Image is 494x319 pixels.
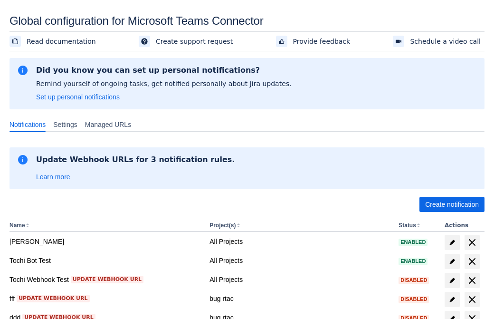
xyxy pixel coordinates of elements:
h2: Did you know you can set up personal notifications? [36,66,292,75]
div: [PERSON_NAME] [9,237,202,246]
span: support [141,38,148,45]
span: edit [448,258,456,265]
span: Create notification [425,197,479,212]
div: All Projects [209,237,391,246]
span: Disabled [399,297,429,302]
span: Schedule a video call [410,37,481,46]
span: information [17,65,28,76]
div: Global configuration for Microsoft Teams Connector [9,14,484,28]
span: edit [448,239,456,246]
span: Enabled [399,259,427,264]
span: Notifications [9,120,46,129]
span: delete [466,294,478,305]
button: Create notification [419,197,484,212]
span: feedback [278,38,285,45]
span: delete [466,237,478,248]
a: Read documentation [9,36,100,47]
button: Project(s) [209,222,236,229]
button: Status [399,222,416,229]
span: Create support request [156,37,233,46]
span: edit [448,277,456,284]
div: Tochi Webhook Test [9,275,202,284]
span: documentation [11,38,19,45]
span: delete [466,275,478,286]
div: All Projects [209,256,391,265]
div: All Projects [209,275,391,284]
a: Schedule a video call [393,36,484,47]
div: fff [9,294,202,303]
h2: Update Webhook URLs for 3 notification rules. [36,155,235,164]
span: Enabled [399,240,427,245]
button: Name [9,222,25,229]
span: Update webhook URL [19,295,87,302]
span: Update webhook URL [73,276,142,283]
p: Remind yourself of ongoing tasks, get notified personally about Jira updates. [36,79,292,88]
span: Managed URLs [85,120,131,129]
span: Read documentation [27,37,96,46]
div: bug rtac [209,294,391,303]
span: Settings [53,120,77,129]
div: Tochi Bot Test [9,256,202,265]
a: Learn more [36,172,70,182]
span: Provide feedback [293,37,351,46]
span: information [17,154,28,165]
a: Provide feedback [276,36,354,47]
span: delete [466,256,478,267]
span: Disabled [399,278,429,283]
span: edit [448,296,456,303]
a: Set up personal notifications [36,92,120,102]
span: videoCall [395,38,402,45]
th: Actions [441,220,484,232]
a: Create support request [139,36,237,47]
